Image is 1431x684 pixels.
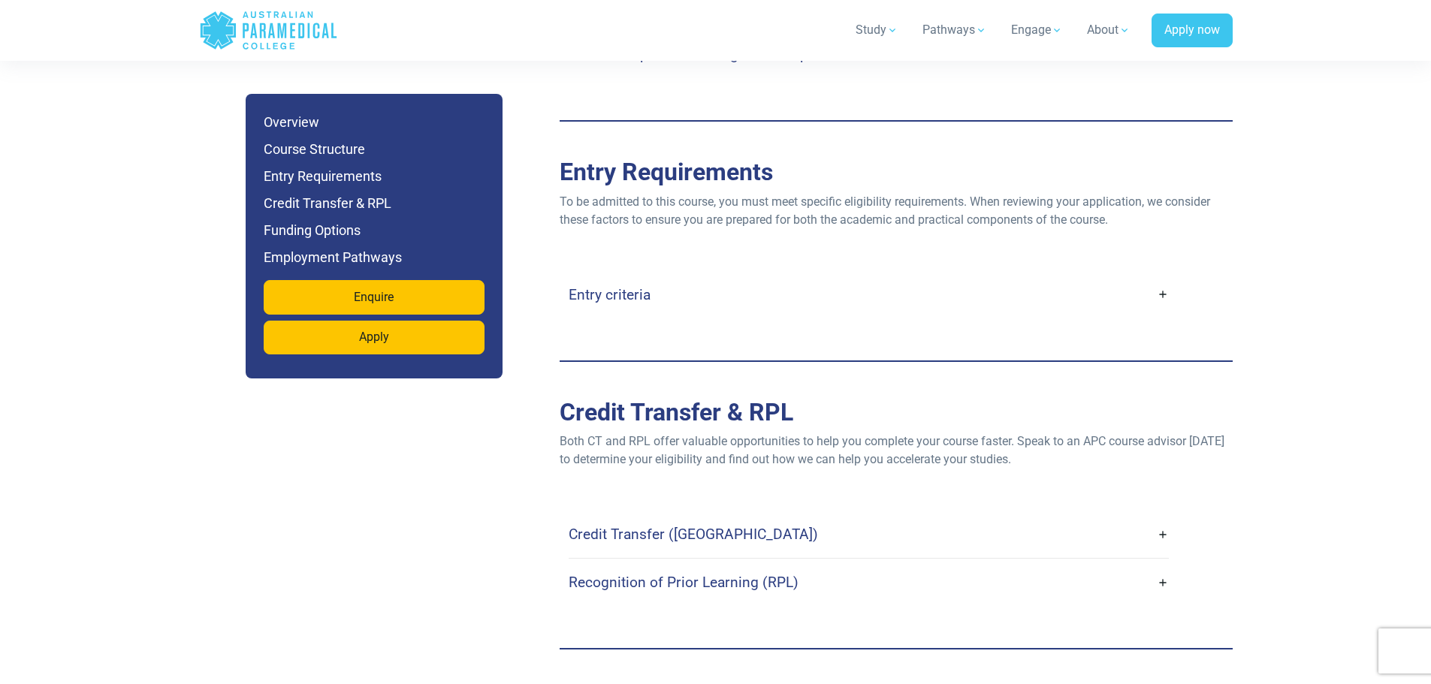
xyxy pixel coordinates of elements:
h4: Recognition of Prior Learning (RPL) [569,574,799,591]
h4: Entry criteria [569,286,651,303]
p: Both CT and RPL offer valuable opportunities to help you complete your course faster. Speak to an... [560,432,1233,469]
a: Apply now [1152,14,1233,48]
h4: Credit Transfer ([GEOGRAPHIC_DATA]) [569,526,818,543]
a: Engage [1002,9,1072,51]
h2: Credit Transfer & RPL [560,398,1233,426]
a: Recognition of Prior Learning (RPL) [569,565,1169,600]
a: Pathways [913,9,996,51]
a: About [1078,9,1140,51]
h2: Entry Requirements [560,158,1233,186]
a: Australian Paramedical College [199,6,338,55]
a: Study [847,9,907,51]
a: Credit Transfer ([GEOGRAPHIC_DATA]) [569,517,1169,552]
p: To be admitted to this course, you must meet specific eligibility requirements. When reviewing yo... [560,193,1233,229]
a: Entry criteria [569,277,1169,312]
